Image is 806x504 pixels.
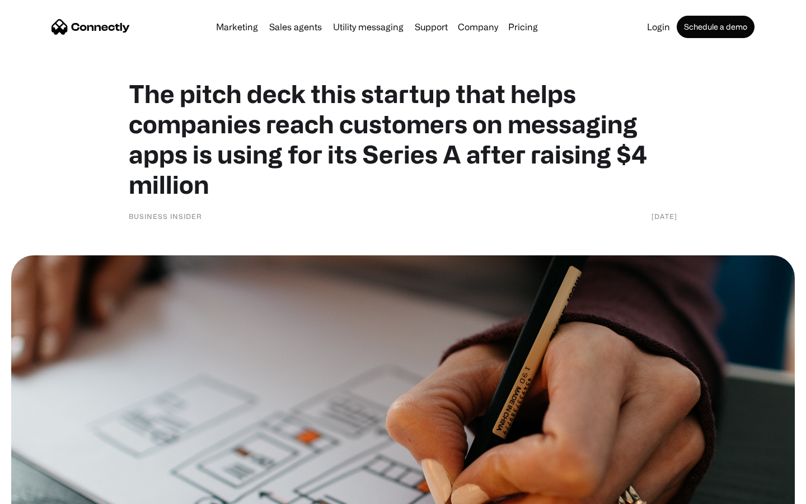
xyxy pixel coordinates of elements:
[265,22,326,31] a: Sales agents
[504,22,542,31] a: Pricing
[677,16,755,38] a: Schedule a demo
[643,22,674,31] a: Login
[329,22,408,31] a: Utility messaging
[129,78,677,199] h1: The pitch deck this startup that helps companies reach customers on messaging apps is using for i...
[212,22,263,31] a: Marketing
[652,211,677,222] div: [DATE]
[410,22,452,31] a: Support
[129,211,202,222] div: Business Insider
[458,19,498,35] div: Company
